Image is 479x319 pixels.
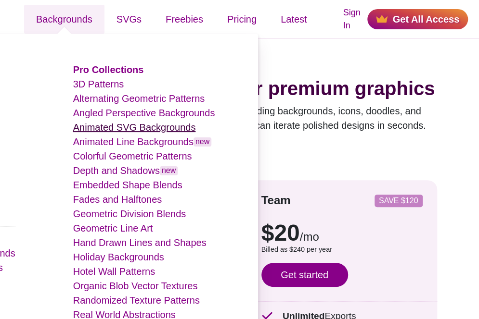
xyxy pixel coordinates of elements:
a: Holiday Backgrounds [73,252,164,262]
a: Get All Access [367,9,468,29]
a: Hotel Wall Patterns [73,266,155,277]
a: Embedded Shape Blends [73,180,182,190]
a: Alternating Geometric Patterns [73,93,205,104]
a: Latest [269,5,319,34]
a: Angled Perspective Backgrounds [73,108,215,118]
span: new [160,166,178,175]
a: Hand Drawn Lines and Shapes [73,237,207,248]
a: Colorful Geometric Patterns [73,151,192,161]
span: /mo [300,230,319,243]
a: Fades and Halftones [73,194,162,205]
a: Sign In [343,6,360,32]
a: Geometric Division Blends [73,209,186,219]
a: Geometric Line Art [73,223,153,233]
strong: Team [261,194,291,207]
a: Depth and Shadowsnew [73,165,178,176]
a: Get started [261,263,348,287]
a: 3D Patterns [73,79,124,89]
p: Billed as $240 per year [261,245,423,255]
a: Organic Blob Vector Textures [73,281,198,291]
a: Freebies [154,5,215,34]
a: Randomized Texture Patterns [73,295,200,306]
a: Pricing [215,5,269,34]
a: Animated SVG Backgrounds [73,122,196,133]
p: $20 [261,221,423,245]
a: Pro Collections [73,64,144,75]
span: new [194,137,211,147]
a: SVGs [104,5,154,34]
a: Animated Line Backgroundsnew [73,136,212,147]
p: SAVE $120 [378,197,419,205]
a: Backgrounds [24,5,104,34]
